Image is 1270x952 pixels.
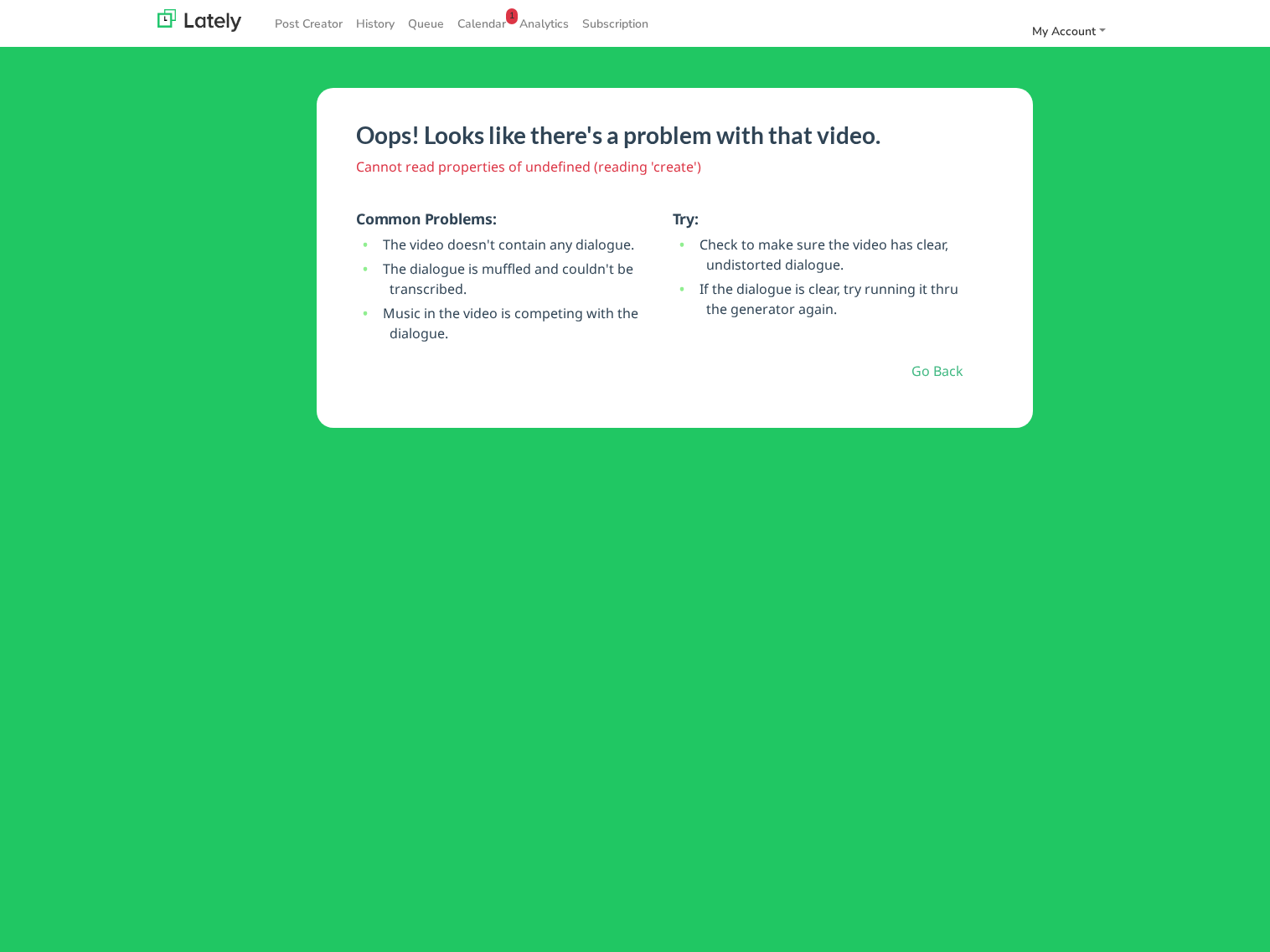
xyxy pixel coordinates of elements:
[1163,902,1253,944] iframe: Opens a widget where you can find more information
[157,9,241,32] img: lately_logo_nav.700ca2e7.jpg
[911,361,963,381] a: Go Back
[706,279,964,323] li: If the dialogue is clear, try running it thru the generator again.
[356,208,497,229] b: Common Problems:
[356,157,963,177] p: Cannot read properties of undefined (reading 'create')
[1025,18,1113,45] a: My Account
[356,121,880,149] b: Oops! Looks like there's a problem with that video.
[268,10,349,38] a: Post Creator
[576,10,655,38] a: Subscription
[401,10,451,38] a: Queue
[506,8,518,24] a: 1
[513,10,576,38] a: Analytics
[673,208,699,229] b: Try:
[706,234,964,279] li: Check to make sure the video has clear, undistorted dialogue.
[451,10,513,38] a: Calendar1
[390,234,648,259] li: The video doesn't contain any dialogue.
[1032,23,1096,39] span: My Account
[390,259,648,303] li: The dialogue is muffled and couldn't be transcribed.
[390,303,648,347] li: Music in the video is competing with the dialogue.
[349,10,401,38] a: History
[457,16,506,32] span: Calendar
